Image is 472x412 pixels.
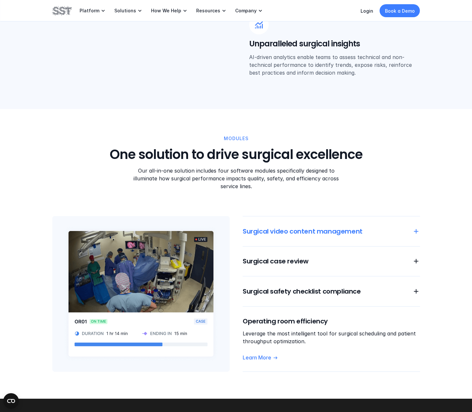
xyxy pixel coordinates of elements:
p: Resources [196,8,220,14]
p: How We Help [151,8,181,14]
h6: Operating room efficiency [243,317,420,326]
h6: Surgical safety checklist compliance [243,287,404,296]
h5: Unparalleled surgical insights [249,38,420,49]
p: Book a Demo [385,7,415,14]
img: Image of a surgery taking place [52,216,230,372]
p: Platform [80,8,99,14]
p: Company [235,8,257,14]
p: Solutions [114,8,136,14]
img: SST logo [52,5,72,16]
p: Our all-in-one solution includes four software modules specifically designed to illuminate how su... [126,167,346,190]
p: Learn More [243,354,271,361]
h3: One solution to drive surgical excellence [52,146,420,163]
a: Learn More [243,354,420,361]
button: Open CMP widget [3,393,19,409]
p: MODULES [224,135,249,142]
h6: Surgical case review [243,257,404,266]
a: Login [361,8,373,14]
p: AI-driven analytics enable teams to assess technical and non-technical performance to identify tr... [249,53,420,77]
a: Book a Demo [380,4,420,17]
h6: Surgical video content management [243,227,404,236]
p: Leverage the most intelligent tool for surgical scheduling and patient throughput optimization. [243,330,420,345]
